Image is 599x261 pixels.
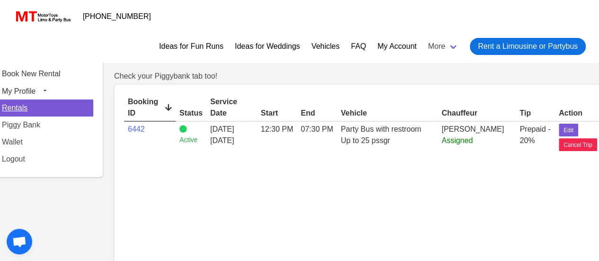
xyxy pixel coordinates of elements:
span: Prepaid - 20% [519,125,550,144]
div: Service Date [210,96,253,119]
div: End [301,108,333,119]
a: Ideas for Weddings [235,41,300,52]
div: Tip [519,108,551,119]
a: Edit [559,125,578,133]
span: Rent a Limousine or Partybus [478,41,578,52]
div: Start [261,108,293,119]
div: Chauffeur [441,108,512,119]
span: [DATE] [210,125,234,133]
a: 6442 [128,125,145,133]
span: 07:30 PM [301,125,333,133]
span: Up to 25 pssgr [341,136,390,144]
div: Booking ID [128,96,172,119]
span: 12:30 PM [261,125,293,133]
div: Open chat [7,229,32,254]
span: My Profile [2,87,36,95]
a: Rent a Limousine or Partybus [470,38,586,55]
img: MotorToys Logo [13,10,72,23]
a: More [422,34,464,59]
span: Cancel Trip [563,141,592,149]
div: Vehicle [341,108,434,119]
a: FAQ [351,41,366,52]
span: Party Bus with restroom [341,125,421,133]
button: Edit [559,124,578,136]
div: Status [179,108,203,119]
small: Active [179,135,203,145]
span: [PERSON_NAME] [441,125,504,133]
a: [PHONE_NUMBER] [77,7,157,26]
button: Cancel Trip [559,138,597,151]
a: My Account [377,41,417,52]
span: Edit [563,126,573,135]
a: Ideas for Fun Runs [159,41,224,52]
span: Assigned [441,136,473,144]
span: [DATE] [210,135,253,146]
a: Vehicles [311,41,340,52]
